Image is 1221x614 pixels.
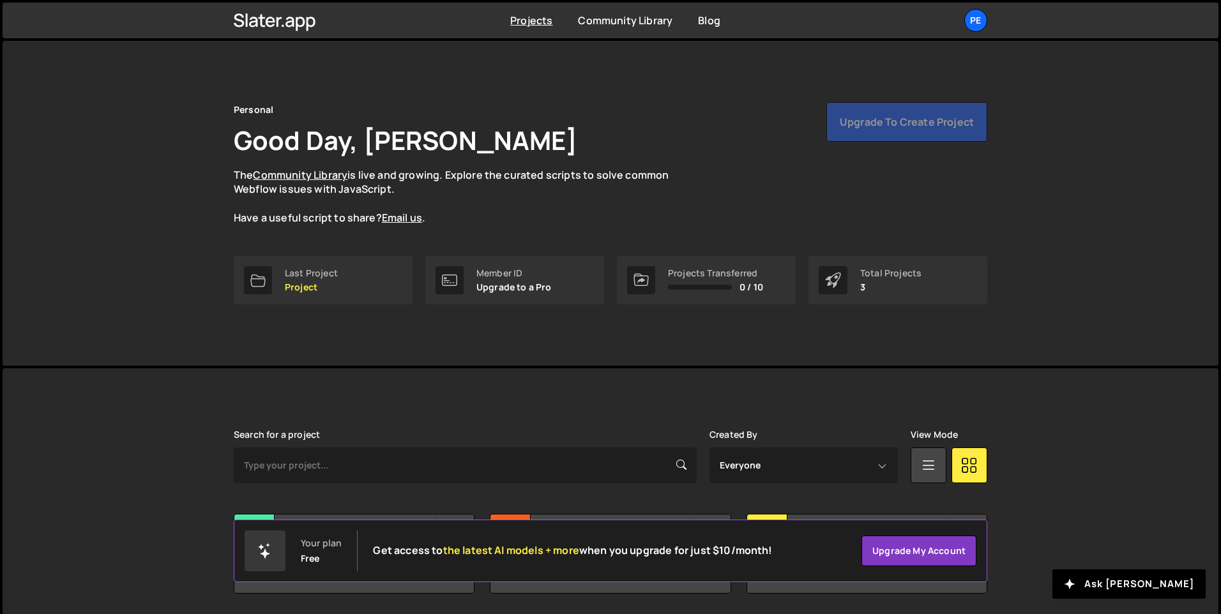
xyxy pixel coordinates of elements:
[698,13,720,27] a: Blog
[709,430,758,440] label: Created By
[860,282,921,292] p: 3
[234,256,413,304] a: Last Project Project
[234,168,694,225] p: The is live and growing. Explore the curated scripts to solve common Webflow issues with JavaScri...
[301,553,320,564] div: Free
[382,211,422,225] a: Email us
[739,282,763,292] span: 0 / 10
[490,514,731,594] a: Pr Project Created by [PERSON_NAME] No pages have been added to this project
[234,514,474,594] a: Pr Project Created by [PERSON_NAME] No pages have been added to this project
[476,282,552,292] p: Upgrade to a Pro
[285,282,338,292] p: Project
[285,268,338,278] div: Last Project
[964,9,987,32] a: Pe
[747,514,787,555] div: Pe
[234,514,275,555] div: Pr
[301,538,342,548] div: Your plan
[234,102,273,117] div: Personal
[668,268,763,278] div: Projects Transferred
[373,544,772,557] h2: Get access to when you upgrade for just $10/month!
[443,543,579,557] span: the latest AI models + more
[234,430,320,440] label: Search for a project
[747,514,987,594] a: Pe Personal Created by [PERSON_NAME] 3 pages, last updated by [PERSON_NAME] [DATE]
[510,13,552,27] a: Projects
[234,123,577,158] h1: Good Day, [PERSON_NAME]
[234,447,697,483] input: Type your project...
[490,514,531,555] div: Pr
[860,268,921,278] div: Total Projects
[861,535,976,566] a: Upgrade my account
[476,268,552,278] div: Member ID
[578,13,672,27] a: Community Library
[1052,569,1206,599] button: Ask [PERSON_NAME]
[911,430,958,440] label: View Mode
[253,168,347,182] a: Community Library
